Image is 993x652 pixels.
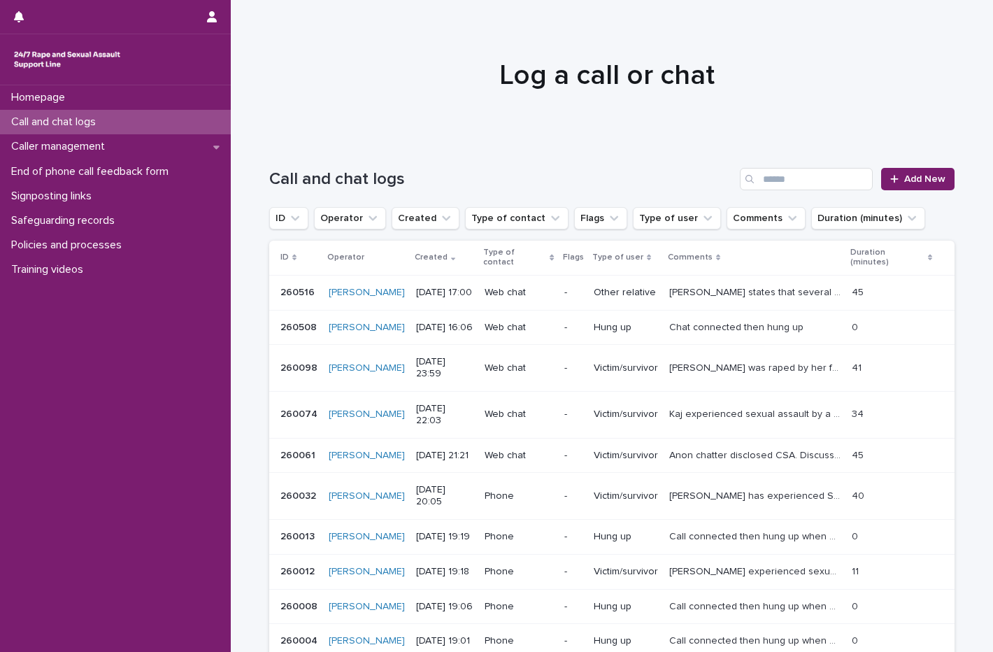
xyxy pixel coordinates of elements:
p: [DATE] 22:03 [416,403,473,427]
p: 260013 [280,528,317,543]
p: Type of contact [483,245,546,271]
p: 260032 [280,488,319,502]
p: 40 [852,488,867,502]
p: Signposting links [6,190,103,203]
p: Hung up [594,531,658,543]
a: [PERSON_NAME] [329,601,405,613]
tr: 260012260012 [PERSON_NAME] [DATE] 19:18Phone-Victim/survivor[PERSON_NAME] experienced sexual assa... [269,554,955,589]
p: 0 [852,319,861,334]
p: [DATE] 17:00 [416,287,473,299]
a: [PERSON_NAME] [329,490,405,502]
p: Harriet states that several of her family members have experienced sexual violence. We talked abo... [669,284,843,299]
a: [PERSON_NAME] [329,450,405,462]
p: Victim/survivor [594,490,658,502]
tr: 260508260508 [PERSON_NAME] [DATE] 16:06Web chat-Hung upChat connected then hung upChat connected ... [269,310,955,345]
p: Hung up [594,635,658,647]
a: Add New [881,168,955,190]
button: Type of user [633,207,721,229]
p: 260008 [280,598,320,613]
span: Add New [904,174,945,184]
p: 260508 [280,319,320,334]
p: Caller management [6,140,116,153]
p: Phone [485,601,553,613]
p: Chat connected then hung up [669,319,806,334]
p: Call connected then hung up when answered [669,632,843,647]
p: 260061 [280,447,318,462]
img: rhQMoQhaT3yELyF149Cw [11,45,123,73]
p: - [564,450,583,462]
p: [DATE] 16:06 [416,322,473,334]
button: Comments [727,207,806,229]
p: Victim/survivor [594,450,658,462]
p: Other relative [594,287,658,299]
p: Web chat [485,287,553,299]
p: 260098 [280,360,320,374]
p: Type of user [592,250,643,265]
p: [DATE] 19:06 [416,601,473,613]
p: Victim/survivor [594,362,658,374]
p: Call and chat logs [6,115,107,129]
p: 0 [852,632,861,647]
p: [DATE] 20:05 [416,484,473,508]
p: - [564,490,583,502]
p: Flags [563,250,584,265]
tr: 260098260098 [PERSON_NAME] [DATE] 23:59Web chat-Victim/survivor[PERSON_NAME] was raped by her fri... [269,345,955,392]
button: Created [392,207,459,229]
a: [PERSON_NAME] [329,322,405,334]
p: 45 [852,447,866,462]
a: [PERSON_NAME] [329,362,405,374]
p: 34 [852,406,866,420]
p: Duration (minutes) [850,245,924,271]
p: - [564,362,583,374]
p: 0 [852,528,861,543]
p: Operator [327,250,364,265]
button: Duration (minutes) [811,207,925,229]
p: Phone [485,566,553,578]
p: Phone [485,635,553,647]
p: [DATE] 19:18 [416,566,473,578]
h1: Log a call or chat [264,59,950,92]
p: [DATE] 23:59 [416,356,473,380]
p: 11 [852,563,862,578]
p: Call connected then hung up when answered [669,528,843,543]
p: Alex has experienced SV but did not want to talk about it on this call. They talked about how two... [669,488,843,502]
tr: 260008260008 [PERSON_NAME] [DATE] 19:06Phone-Hung upCall connected then hung up when answeredCall... [269,589,955,624]
p: [DATE] 19:01 [416,635,473,647]
a: [PERSON_NAME] [329,531,405,543]
a: [PERSON_NAME] [329,635,405,647]
tr: 260032260032 [PERSON_NAME] [DATE] 20:05Phone-Victim/survivor[PERSON_NAME] has experienced SV but ... [269,473,955,520]
button: ID [269,207,308,229]
p: Safeguarding records [6,214,126,227]
p: 0 [852,598,861,613]
p: Kaj experienced sexual assault by a man she had consented to have sex with. We discussed consent ... [669,406,843,420]
p: 260074 [280,406,320,420]
input: Search [740,168,873,190]
p: - [564,635,583,647]
button: Flags [574,207,627,229]
p: Call connected then hung up when answered [669,598,843,613]
button: Type of contact [465,207,569,229]
p: - [564,531,583,543]
p: End of phone call feedback form [6,165,180,178]
p: Victim/survivor [594,566,658,578]
p: Web chat [485,322,553,334]
p: Web chat [485,409,553,420]
p: Hung up [594,601,658,613]
p: Web chat [485,362,553,374]
tr: 260516260516 [PERSON_NAME] [DATE] 17:00Web chat-Other relative[PERSON_NAME] states that several o... [269,275,955,310]
tr: 260061260061 [PERSON_NAME] [DATE] 21:21Web chat-Victim/survivorAnon chatter disclosed CSA. Discus... [269,438,955,473]
p: [DATE] 19:19 [416,531,473,543]
p: Phone [485,531,553,543]
a: [PERSON_NAME] [329,566,405,578]
p: Emma was raped by her friend's boyfriend. We discussed medical needs and her feelings. Emotional ... [669,360,843,374]
p: Comments [668,250,713,265]
h1: Call and chat logs [269,169,734,190]
p: 41 [852,360,864,374]
button: Operator [314,207,386,229]
p: Hung up [594,322,658,334]
p: [DATE] 21:21 [416,450,473,462]
p: Phone [485,490,553,502]
p: 260004 [280,632,320,647]
p: 260516 [280,284,317,299]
